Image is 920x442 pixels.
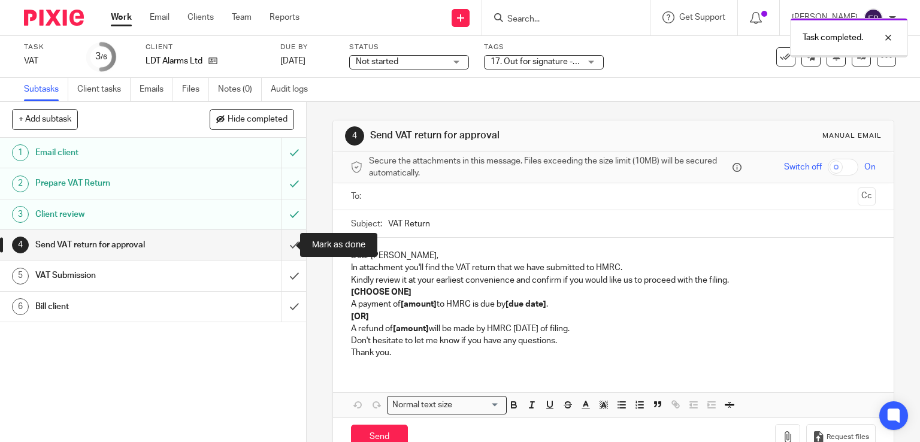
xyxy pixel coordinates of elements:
[827,432,869,442] span: Request files
[784,161,822,173] span: Switch off
[351,190,364,202] label: To:
[369,155,730,180] span: Secure the attachments in this message. Files exceeding the size limit (10MB) will be secured aut...
[351,262,876,274] p: In attachment you'll find the VAT return that we have submitted to HMRC.
[95,50,107,63] div: 3
[351,298,876,310] p: A payment of to HMRC is due by .
[351,313,369,321] strong: [OR]
[182,78,209,101] a: Files
[864,161,876,173] span: On
[12,268,29,284] div: 5
[351,335,876,347] p: Don't hesitate to let me know if you have any questions.
[210,109,294,129] button: Hide completed
[351,323,876,335] p: A refund of will be made by HMRC [DATE] of filing.
[401,300,437,308] strong: [amount]
[24,78,68,101] a: Subtasks
[393,325,429,333] strong: [amount]
[146,43,265,52] label: Client
[218,78,262,101] a: Notes (0)
[12,109,78,129] button: + Add subtask
[228,115,287,125] span: Hide completed
[858,187,876,205] button: Cc
[864,8,883,28] img: svg%3E
[35,205,192,223] h1: Client review
[803,32,863,44] p: Task completed.
[280,43,334,52] label: Due by
[35,298,192,316] h1: Bill client
[271,78,317,101] a: Audit logs
[351,250,876,262] p: Dear [PERSON_NAME],
[146,55,202,67] p: LDT Alarms Ltd
[351,288,411,296] strong: [CHOOSE ONE]
[24,43,72,52] label: Task
[456,399,500,411] input: Search for option
[140,78,173,101] a: Emails
[280,57,305,65] span: [DATE]
[77,78,131,101] a: Client tasks
[822,131,882,141] div: Manual email
[101,54,107,60] small: /6
[351,347,876,359] p: Thank you.
[12,175,29,192] div: 2
[24,55,72,67] div: VAT
[370,129,638,142] h1: Send VAT return for approval
[35,174,192,192] h1: Prepare VAT Return
[12,144,29,161] div: 1
[390,399,455,411] span: Normal text size
[356,57,398,66] span: Not started
[491,57,613,66] span: 17. Out for signature - electronic
[35,236,192,254] h1: Send VAT return for approval
[24,10,84,26] img: Pixie
[187,11,214,23] a: Clients
[270,11,299,23] a: Reports
[345,126,364,146] div: 4
[12,298,29,315] div: 6
[351,274,876,286] p: Kindly review it at your earliest convenience and confirm if you would like us to proceed with th...
[111,11,132,23] a: Work
[12,237,29,253] div: 4
[506,300,546,308] strong: [due date]
[351,218,382,230] label: Subject:
[387,396,507,414] div: Search for option
[35,267,192,284] h1: VAT Submission
[35,144,192,162] h1: Email client
[349,43,469,52] label: Status
[232,11,252,23] a: Team
[12,206,29,223] div: 3
[150,11,170,23] a: Email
